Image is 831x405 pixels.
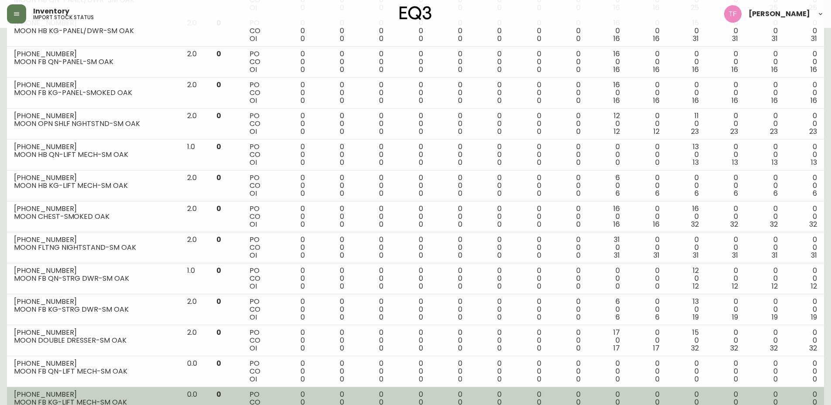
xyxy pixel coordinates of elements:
div: [PHONE_NUMBER] [14,143,173,151]
div: 0 0 [476,143,502,167]
div: 0 0 [358,143,383,167]
span: OI [250,126,257,136]
span: 0 [458,126,462,136]
div: 0 0 [555,19,581,43]
div: 0 0 [516,174,541,197]
span: 6 [734,188,738,198]
span: 0 [537,157,541,167]
span: [PERSON_NAME] [749,10,810,17]
td: 2.0 [180,170,209,201]
span: 0 [497,65,502,75]
div: 0 0 [713,236,738,259]
div: 0 0 [792,267,817,290]
td: 1.0 [180,140,209,170]
span: 0 [497,250,502,260]
div: 0 0 [358,19,383,43]
span: 0 [497,157,502,167]
div: 0 0 [319,174,344,197]
div: 0 0 [713,19,738,43]
span: 0 [301,188,305,198]
div: 0 0 [634,112,659,136]
span: 23 [809,126,817,136]
div: 0 0 [792,143,817,167]
span: 0 [458,188,462,198]
div: 0 0 [634,174,659,197]
span: 16 [771,95,778,106]
span: 0 [419,281,423,291]
span: 0 [301,281,305,291]
div: PO CO [250,174,266,197]
span: 0 [537,65,541,75]
span: 32 [691,219,699,229]
span: 13 [732,157,738,167]
span: 0 [379,157,383,167]
span: 0 [537,250,541,260]
div: 0 0 [555,267,581,290]
span: 0 [340,281,344,291]
span: 23 [730,126,738,136]
span: 0 [216,173,221,183]
div: 0 0 [516,236,541,259]
div: [PHONE_NUMBER] [14,81,173,89]
div: [PHONE_NUMBER] [14,50,173,58]
span: 0 [419,157,423,167]
div: 0 0 [752,50,777,74]
div: 0 0 [437,19,462,43]
span: OI [250,34,257,44]
div: 0 0 [516,267,541,290]
div: 16 0 [595,50,620,74]
span: 0 [458,157,462,167]
div: 0 0 [397,50,423,74]
span: 0 [458,219,462,229]
div: [PHONE_NUMBER] [14,112,173,120]
div: 0 0 [752,143,777,167]
div: 0 0 [476,174,502,197]
div: 0 0 [674,236,699,259]
div: 0 0 [792,236,817,259]
span: 31 [772,34,778,44]
div: MOON HB KG-PANEL/DWR-SM OAK [14,27,173,35]
div: MOON FB QN-PANEL-SM OAK [14,58,173,66]
span: OI [250,65,257,75]
span: 31 [732,250,738,260]
span: 0 [576,34,581,44]
div: 0 0 [555,143,581,167]
span: 0 [576,95,581,106]
span: 0 [340,250,344,260]
div: 0 0 [358,267,383,290]
div: 0 0 [437,112,462,136]
span: 0 [458,65,462,75]
td: 2.0 [180,109,209,140]
div: 0 0 [437,236,462,259]
div: 0 0 [437,205,462,228]
span: 0 [576,219,581,229]
div: 0 0 [713,143,738,167]
div: 0 0 [437,174,462,197]
span: 0 [419,65,423,75]
span: 13 [811,157,817,167]
span: 0 [216,111,221,121]
div: 0 0 [792,81,817,105]
span: 12 [653,126,660,136]
span: 0 [419,34,423,44]
div: 0 0 [752,267,777,290]
span: 31 [732,34,738,44]
div: 0 0 [555,205,581,228]
div: PO CO [250,81,266,105]
span: 0 [340,95,344,106]
div: 0 0 [319,205,344,228]
span: 0 [419,95,423,106]
span: 0 [458,95,462,106]
span: 0 [379,34,383,44]
div: 0 0 [319,19,344,43]
div: 0 0 [713,267,738,290]
div: 0 0 [516,143,541,167]
span: 16 [810,65,817,75]
span: 0 [576,250,581,260]
div: 12 0 [674,267,699,290]
div: 0 0 [279,112,304,136]
span: 0 [419,188,423,198]
div: 0 0 [555,81,581,105]
div: MOON CHEST-SMOKED OAK [14,213,173,221]
span: 16 [613,219,620,229]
